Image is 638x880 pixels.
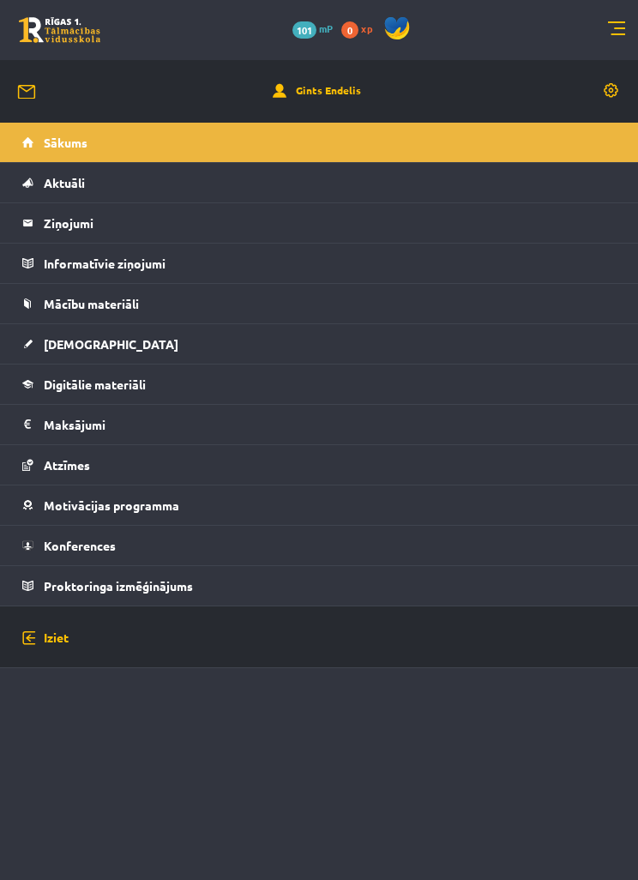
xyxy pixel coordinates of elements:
[44,336,178,352] span: [DEMOGRAPHIC_DATA]
[44,175,85,190] span: Aktuāli
[341,21,381,35] a: 0 xp
[22,123,617,162] a: Sākums
[292,21,316,39] span: 101
[22,405,617,444] a: Maksājumi
[22,566,617,606] a: Proktoringa izmēģinājums
[22,163,617,202] a: Aktuāli
[22,365,617,404] a: Digitālie materiāli
[44,497,179,513] span: Motivācijas programma
[341,21,358,39] span: 0
[22,203,617,243] a: Ziņojumi
[44,135,87,150] span: Sākums
[22,324,617,364] a: [DEMOGRAPHIC_DATA]
[19,17,100,43] a: Rīgas 1. Tālmācības vidusskola
[22,445,617,485] a: Atzīmes
[44,377,146,392] span: Digitālie materiāli
[22,485,617,525] a: Motivācijas programma
[44,203,617,243] legend: Ziņojumi
[361,21,372,35] span: xp
[273,82,361,100] a: Gints Endelis
[44,405,617,444] legend: Maksājumi
[44,296,139,311] span: Mācību materiāli
[22,526,617,565] a: Konferences
[44,538,116,553] span: Konferences
[22,244,617,283] a: Informatīvie ziņojumi
[44,578,193,594] span: Proktoringa izmēģinājums
[44,244,617,283] legend: Informatīvie ziņojumi
[22,606,617,669] a: Iziet
[22,284,617,323] a: Mācību materiāli
[319,21,333,35] span: mP
[44,457,90,473] span: Atzīmes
